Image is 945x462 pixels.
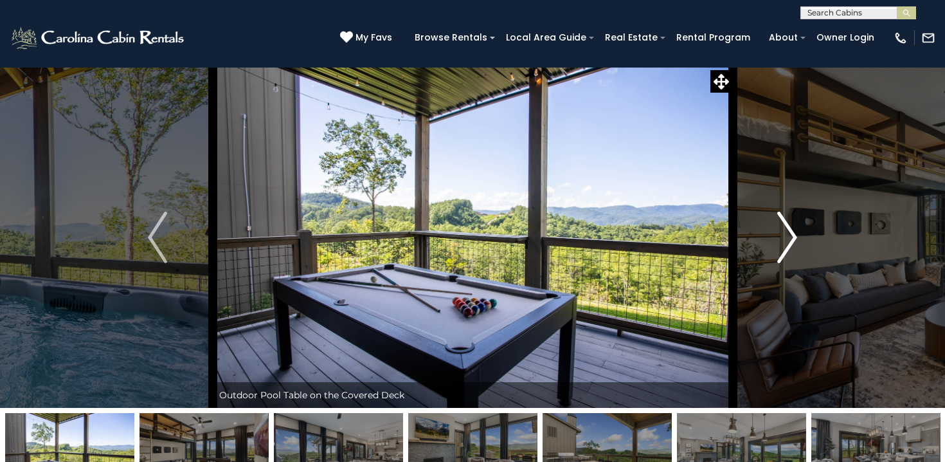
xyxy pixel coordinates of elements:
span: My Favs [355,31,392,44]
img: White-1-2.png [10,25,188,51]
a: About [762,28,804,48]
button: Previous [103,67,213,408]
img: arrow [148,212,167,263]
div: Outdoor Pool Table on the Covered Deck [213,382,733,408]
a: My Favs [340,31,395,45]
a: Real Estate [598,28,664,48]
a: Browse Rentals [408,28,494,48]
a: Local Area Guide [500,28,593,48]
a: Rental Program [670,28,757,48]
img: mail-regular-white.png [921,31,935,45]
button: Next [732,67,842,408]
img: phone-regular-white.png [894,31,908,45]
a: Owner Login [810,28,881,48]
img: arrow [778,212,797,263]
